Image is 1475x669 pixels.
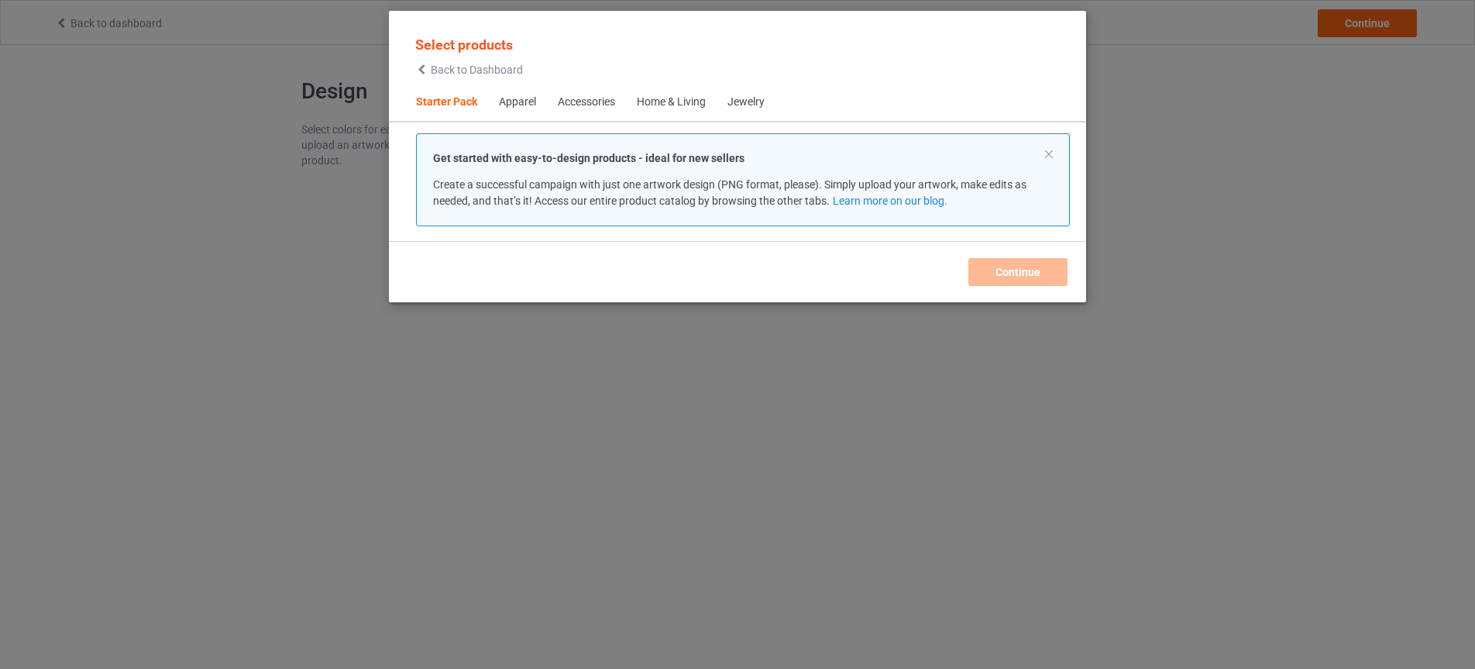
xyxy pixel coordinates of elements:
span: Create a successful campaign with just one artwork design (PNG format, please). Simply upload you... [433,178,1026,207]
span: Starter Pack [405,84,488,121]
a: Learn more on our blog. [833,195,947,207]
span: Back to Dashboard [431,64,523,76]
div: Jewelry [727,95,765,110]
div: Home & Living [637,95,706,110]
strong: Get started with easy-to-design products - ideal for new sellers [433,152,744,164]
span: Select products [415,36,513,53]
div: Accessories [558,95,615,110]
div: Apparel [499,95,536,110]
